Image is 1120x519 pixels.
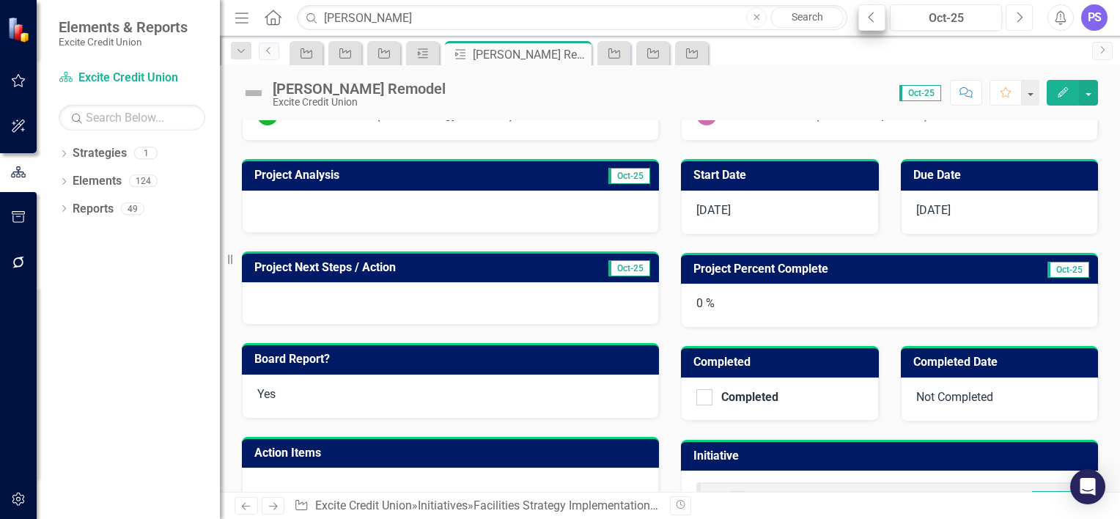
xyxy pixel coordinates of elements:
[257,387,276,401] span: Yes
[418,498,468,512] a: Initiatives
[608,168,650,184] span: Oct-25
[1032,491,1074,507] span: Oct-25
[693,449,1091,463] h3: Initiative
[1047,262,1089,278] span: Oct-25
[129,175,158,188] div: 124
[59,36,188,48] small: Excite Credit Union
[73,201,114,218] a: Reports
[254,446,652,460] h3: Action Items
[7,17,33,43] img: ClearPoint Strategy
[693,356,872,369] h3: Completed
[704,490,722,508] img: Not Defined
[901,378,1099,422] div: Not Completed
[294,498,659,515] div: » » »
[59,70,205,86] a: Excite Credit Union
[254,353,652,366] h3: Board Report?
[693,169,872,182] h3: Start Date
[913,356,1091,369] h3: Completed Date
[59,18,188,36] span: Elements & Reports
[273,81,446,97] div: [PERSON_NAME] Remodel
[770,7,844,28] a: Search
[895,10,997,27] div: Oct-25
[121,202,144,215] div: 49
[315,498,412,512] a: Excite Credit Union
[474,498,658,512] a: Facilities Strategy Implementation
[242,81,265,105] img: Not Defined
[254,169,517,182] h3: Project Analysis
[913,169,1091,182] h3: Due Date
[681,284,1098,328] div: 0 %
[890,4,1002,31] button: Oct-25
[273,97,446,108] div: Excite Credit Union
[608,260,650,276] span: Oct-25
[297,5,847,31] input: Search ClearPoint...
[696,203,731,217] span: [DATE]
[134,147,158,160] div: 1
[693,262,994,276] h3: Project Percent Complete
[946,492,1014,506] small: [DATE] - [DATE]
[1081,4,1108,31] button: PS
[73,173,122,190] a: Elements
[73,145,127,162] a: Strategies
[916,203,951,217] span: [DATE]
[1070,469,1105,504] div: Open Intercom Messenger
[254,261,559,274] h3: Project Next Steps / Action
[473,45,588,64] div: [PERSON_NAME] Remodel
[59,105,205,130] input: Search Below...
[899,85,941,101] span: Oct-25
